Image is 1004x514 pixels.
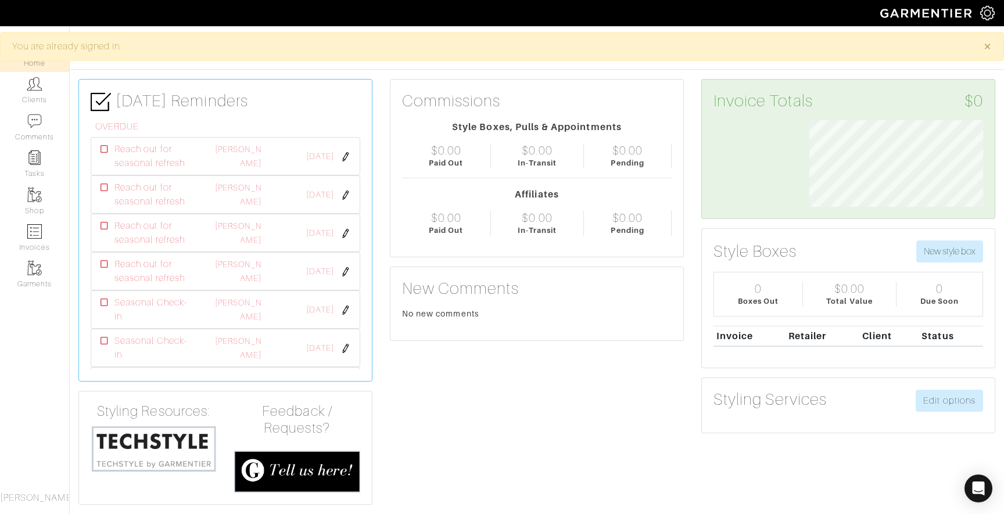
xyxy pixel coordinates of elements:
[713,242,797,261] h3: Style Boxes
[402,308,672,319] div: No new comments
[341,305,350,315] img: pen-cf24a1663064a2ec1b9c1bd2387e9de7a2fa800b781884d57f21acf72779bad2.png
[306,304,334,317] span: [DATE]
[27,261,42,275] img: garments-icon-b7da505a4dc4fd61783c78ac3ca0ef83fa9d6f193b1c9dc38574b1d14d53ca28.png
[95,121,360,132] h6: OVERDUE
[341,229,350,238] img: pen-cf24a1663064a2ec1b9c1bd2387e9de7a2fa800b781884d57f21acf72779bad2.png
[91,403,217,420] h4: Styling Resources:
[713,326,786,346] th: Invoice
[91,425,217,473] img: techstyle-93310999766a10050dc78ceb7f971a75838126fd19372ce40ba20cdf6a89b94b.png
[612,211,643,225] div: $0.00
[114,181,195,209] span: Reach out for seasonal refresh
[518,225,557,236] div: In-Transit
[341,344,350,353] img: pen-cf24a1663064a2ec1b9c1bd2387e9de7a2fa800b781884d57f21acf72779bad2.png
[27,188,42,202] img: garments-icon-b7da505a4dc4fd61783c78ac3ca0ef83fa9d6f193b1c9dc38574b1d14d53ca28.png
[306,227,334,240] span: [DATE]
[341,267,350,276] img: pen-cf24a1663064a2ec1b9c1bd2387e9de7a2fa800b781884d57f21acf72779bad2.png
[402,279,672,299] h3: New Comments
[402,91,501,111] h3: Commissions
[713,91,983,111] h3: Invoice Totals
[786,326,860,346] th: Retailer
[215,145,261,168] a: [PERSON_NAME]
[27,114,42,128] img: comment-icon-a0a6a9ef722e966f86d9cbdc48e553b5cf19dbc54f86b18d962a5391bc8f6eb6.png
[215,221,261,245] a: [PERSON_NAME]
[114,296,195,324] span: Seasonal Check-in
[215,183,261,206] a: [PERSON_NAME]
[306,189,334,202] span: [DATE]
[611,157,644,168] div: Pending
[936,282,943,296] div: 0
[27,77,42,91] img: clients-icon-6bae9207a08558b7cb47a8932f037763ab4055f8c8b6bfacd5dc20c3e0201464.png
[755,282,762,296] div: 0
[114,334,195,362] span: Seasonal Check-in
[860,326,919,346] th: Client
[429,225,463,236] div: Paid Out
[234,403,360,437] h4: Feedback / Requests?
[522,211,552,225] div: $0.00
[341,152,350,161] img: pen-cf24a1663064a2ec1b9c1bd2387e9de7a2fa800b781884d57f21acf72779bad2.png
[234,451,360,493] img: feedback_requests-3821251ac2bd56c73c230f3229a5b25d6eb027adea667894f41107c140538ee0.png
[91,91,360,112] h3: [DATE] Reminders
[431,211,461,225] div: $0.00
[826,296,873,307] div: Total Value
[306,265,334,278] span: [DATE]
[91,92,111,112] img: check-box-icon-36a4915ff3ba2bd8f6e4f29bc755bb66becd62c870f447fc0dd1365fcfddab58.png
[429,157,463,168] div: Paid Out
[713,390,827,409] h3: Styling Services
[114,257,195,285] span: Reach out for seasonal refresh
[402,188,672,202] div: Affiliates
[920,296,959,307] div: Due Soon
[27,150,42,165] img: reminder-icon-8004d30b9f0a5d33ae49ab947aed9ed385cf756f9e5892f1edd6e32f2345188e.png
[611,225,644,236] div: Pending
[306,342,334,355] span: [DATE]
[114,219,195,247] span: Reach out for seasonal refresh
[402,120,672,134] div: Style Boxes, Pulls & Appointments
[27,224,42,239] img: orders-icon-0abe47150d42831381b5fb84f609e132dff9fe21cb692f30cb5eec754e2cba89.png
[964,91,983,111] span: $0
[916,390,983,412] a: Edit options
[522,143,552,157] div: $0.00
[215,298,261,321] a: [PERSON_NAME]
[874,3,980,23] img: garmentier-logo-header-white-b43fb05a5012e4ada735d5af1a66efaba907eab6374d6393d1fbf88cb4ef424d.png
[215,336,261,360] a: [PERSON_NAME]
[306,150,334,163] span: [DATE]
[980,6,995,20] img: gear-icon-white-bd11855cb880d31180b6d7d6211b90ccbf57a29d726f0c71d8c61bd08dd39cc2.png
[114,142,195,170] span: Reach out for seasonal refresh
[738,296,779,307] div: Boxes Out
[12,39,966,53] div: You are already signed in.
[612,143,643,157] div: $0.00
[215,260,261,283] a: [PERSON_NAME]
[834,282,865,296] div: $0.00
[964,475,992,502] div: Open Intercom Messenger
[919,326,983,346] th: Status
[431,143,461,157] div: $0.00
[983,38,992,54] span: ×
[518,157,557,168] div: In-Transit
[916,240,983,263] button: New style box
[341,190,350,200] img: pen-cf24a1663064a2ec1b9c1bd2387e9de7a2fa800b781884d57f21acf72779bad2.png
